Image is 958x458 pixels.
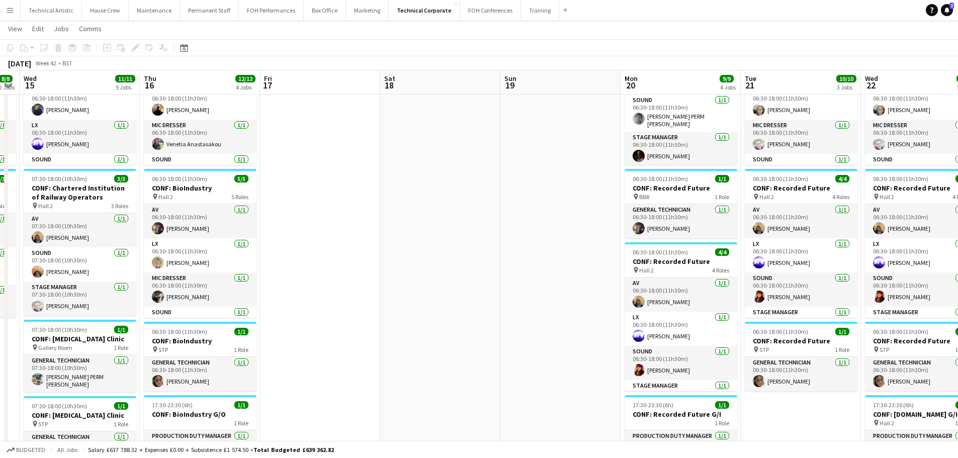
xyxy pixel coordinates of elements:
span: 1 Role [715,419,729,427]
app-card-role: Stage Manager1/106:30-18:00 (11h30m) [745,307,857,344]
app-card-role: Sound1/107:30-18:00 (10h30m)[PERSON_NAME] [24,247,136,282]
button: Technical Artistic [21,1,82,20]
span: STP [38,420,48,428]
span: 06:30-18:00 (11h30m) [753,328,808,335]
h3: CONF: [MEDICAL_DATA] Clinic [24,334,136,343]
span: 1/1 [715,401,729,409]
span: Total Budgeted £639 362.82 [253,446,334,453]
span: 12/12 [235,75,255,82]
span: 1 Role [114,420,128,428]
button: House Crew [82,1,129,20]
h3: CONF: BioIndustry G/O [144,410,256,419]
button: Marketing [346,1,389,20]
span: View [8,24,22,33]
span: 18 [383,79,395,91]
a: View [4,22,26,35]
app-card-role: AV1/106:30-18:00 (11h30m)[PERSON_NAME] [745,204,857,238]
span: 20 [623,79,638,91]
app-card-role: Sound1/106:30-18:00 (11h30m)[PERSON_NAME] [625,346,737,380]
app-card-role: AV1/106:30-18:00 (11h30m)[PERSON_NAME] [144,204,256,238]
h3: CONF: Recorded Future [625,257,737,266]
span: Hall 2 [639,266,654,274]
span: Hall 2 [880,193,894,201]
span: 1 Role [234,346,248,353]
span: 06:30-18:00 (11h30m) [873,328,928,335]
span: 4/4 [835,175,849,182]
app-card-role: LX1/106:30-18:00 (11h30m)[PERSON_NAME] [144,85,256,120]
span: 3 Roles [111,202,128,210]
app-card-role: Sound1/106:30-18:00 (11h30m) [24,154,136,191]
span: Hall 2 [158,193,173,201]
span: 06:30-18:00 (11h30m) [753,175,808,182]
app-card-role: Mic Dresser1/106:30-18:00 (11h30m)[PERSON_NAME] [144,272,256,307]
div: 4 Jobs [236,83,255,91]
h3: CONF: Recorded Future [745,184,857,193]
app-card-role: Stage Manager1/106:30-18:00 (11h30m) [625,380,737,417]
span: 07:30-18:00 (10h30m) [32,402,87,410]
button: Technical Corporate [389,1,460,20]
app-job-card: 06:30-18:00 (11h30m)1/1CONF: Recorded Future BBR1 RoleGeneral Technician1/106:30-18:00 (11h30m)[P... [625,169,737,238]
span: 1/1 [114,402,128,410]
span: Budgeted [16,446,45,453]
h3: CONF: Recorded Future [745,336,857,345]
span: 17:30-23:30 (6h) [152,401,193,409]
span: 1 Role [715,193,729,201]
span: 9/9 [720,75,734,82]
span: Comms [79,24,102,33]
app-card-role: General Technician1/106:30-18:00 (11h30m)[PERSON_NAME] [144,357,256,391]
span: 1/1 [114,326,128,333]
span: 4 Roles [712,266,729,274]
span: 4/4 [715,248,729,256]
span: 21 [743,79,756,91]
app-job-card: 07:30-18:00 (10h30m)1/1CONF: [MEDICAL_DATA] Clinic Gallery Room1 RoleGeneral Technician1/107:30-1... [24,320,136,392]
app-card-role: Mic Dresser1/106:30-18:00 (11h30m)Venetia Anastasakou [144,120,256,154]
span: STP [158,346,168,353]
span: 06:30-18:00 (11h30m) [633,248,688,256]
h3: CONF: Recorded Future [625,184,737,193]
div: 06:30-18:00 (11h30m)5/5CONF: BioIndustry Hall 25 RolesAV1/106:30-18:00 (11h30m)[PERSON_NAME]LX1/1... [144,169,256,318]
span: 1 Role [114,344,128,351]
h3: CONF: [MEDICAL_DATA] Clinic [24,411,136,420]
app-job-card: 07:30-18:00 (10h30m)3/3CONF: Chartered Institution of Railway Operators Hall 23 RolesAV1/107:30-1... [24,169,136,316]
div: 4 Jobs [720,83,736,91]
span: 07:30-18:00 (10h30m) [32,326,87,333]
span: 11/11 [115,75,135,82]
span: Hall 2 [880,419,894,427]
span: 17:30-23:30 (6h) [873,401,914,409]
app-card-role: Sound1/106:30-18:00 (11h30m)[PERSON_NAME] PERM [PERSON_NAME] [625,95,737,132]
span: BBR [639,193,649,201]
span: Jobs [54,24,69,33]
app-card-role: AV1/106:30-18:00 (11h30m)[PERSON_NAME] [625,278,737,312]
a: Jobs [50,22,73,35]
button: FOH Performances [239,1,304,20]
div: [DATE] [8,58,31,68]
app-card-role: Sound1/106:30-18:00 (11h30m) [144,154,256,191]
span: 7 [949,3,954,9]
span: 5/5 [234,175,248,182]
span: 06:30-18:00 (11h30m) [152,328,207,335]
app-card-role: AV1/107:30-18:00 (10h30m)[PERSON_NAME] [24,213,136,247]
div: 3 Jobs [837,83,856,91]
span: Hall 2 [759,193,774,201]
span: 1/1 [715,175,729,182]
span: 1/1 [234,328,248,335]
span: Thu [144,74,156,83]
button: Budgeted [5,444,47,455]
span: 5 Roles [231,193,248,201]
h3: CONF: Chartered Institution of Railway Operators [24,184,136,202]
span: All jobs [55,446,79,453]
span: 17 [263,79,272,91]
app-job-card: 06:30-18:00 (11h30m)1/1CONF: Recorded Future STP1 RoleGeneral Technician1/106:30-18:00 (11h30m)[P... [745,322,857,391]
span: 17:30-23:30 (6h) [633,401,673,409]
button: Box Office [304,1,346,20]
app-card-role: General Technician1/107:30-18:00 (10h30m)[PERSON_NAME] PERM [PERSON_NAME] [24,355,136,392]
app-card-role: Sound1/106:30-18:00 (11h30m) [745,154,857,191]
span: Hall 2 [38,202,53,210]
app-card-role: Stage Manager1/107:30-18:00 (10h30m)[PERSON_NAME] [24,282,136,316]
div: Salary £637 788.32 + Expenses £0.00 + Subsistence £1 574.50 = [88,446,334,453]
div: 06:30-18:00 (11h30m)4/4CONF: Recorded Future Hall 24 RolesAV1/106:30-18:00 (11h30m)[PERSON_NAME]L... [745,169,857,318]
span: Fri [264,74,272,83]
div: 5 Jobs [116,83,135,91]
a: 7 [941,4,953,16]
